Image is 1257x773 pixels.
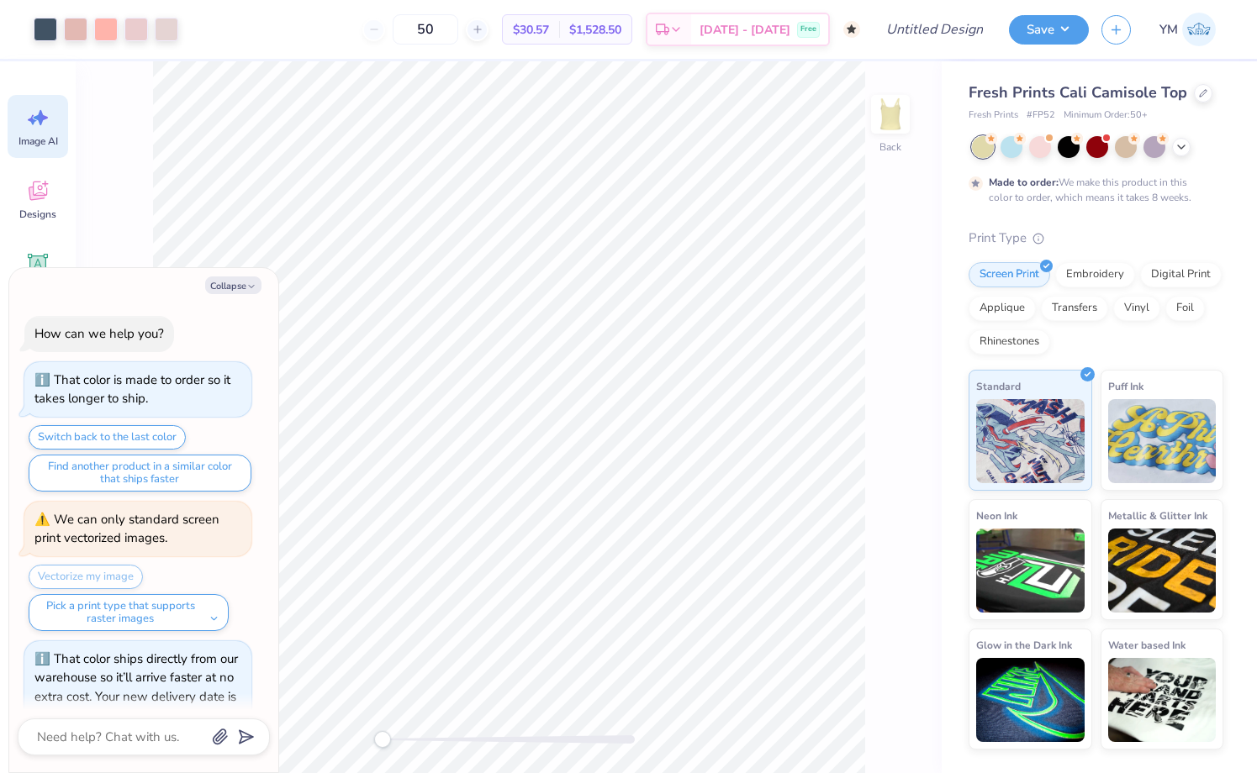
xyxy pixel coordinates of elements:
[29,594,229,631] button: Pick a print type that supports raster images
[393,14,458,45] input: – –
[976,658,1085,742] img: Glow in the Dark Ink
[976,377,1021,395] span: Standard
[34,325,164,342] div: How can we help you?
[34,650,238,724] div: That color ships directly from our warehouse so it’ll arrive faster at no extra cost. Your new de...
[1108,658,1217,742] img: Water based Ink
[205,276,261,294] button: Collapse
[1064,108,1148,123] span: Minimum Order: 50 +
[1108,399,1217,483] img: Puff Ink
[976,528,1085,613] img: Neon Ink
[976,399,1085,483] img: Standard
[1152,13,1223,46] a: YM
[1027,108,1055,123] span: # FP52
[989,176,1059,189] strong: Made to order:
[1159,20,1178,39] span: YM
[969,296,1036,321] div: Applique
[969,108,1018,123] span: Fresh Prints
[976,507,1017,524] span: Neon Ink
[1108,636,1186,654] span: Water based Ink
[1108,377,1143,395] span: Puff Ink
[1182,13,1216,46] img: Yasmine Manno
[1108,528,1217,613] img: Metallic & Glitter Ink
[976,636,1072,654] span: Glow in the Dark Ink
[1041,296,1108,321] div: Transfers
[1140,262,1222,287] div: Digital Print
[874,97,907,131] img: Back
[1009,15,1089,45] button: Save
[969,329,1050,355] div: Rhinestones
[34,371,230,408] div: That color is made to order so it takes longer to ship.
[800,24,816,35] span: Free
[1055,262,1135,287] div: Embroidery
[879,139,901,155] div: Back
[34,511,219,547] div: We can only standard screen print vectorized images.
[1108,507,1207,524] span: Metallic & Glitter Ink
[969,82,1187,103] span: Fresh Prints Cali Camisole Top
[873,13,996,46] input: Untitled Design
[700,21,790,39] span: [DATE] - [DATE]
[569,21,621,39] span: $1,528.50
[29,455,251,492] button: Find another product in a similar color that ships faster
[989,175,1196,205] div: We make this product in this color to order, which means it takes 8 weeks.
[18,134,58,148] span: Image AI
[969,262,1050,287] div: Screen Print
[29,425,186,450] button: Switch back to the last color
[969,229,1223,248] div: Print Type
[1113,296,1160,321] div: Vinyl
[374,731,391,748] div: Accessibility label
[19,208,56,221] span: Designs
[513,21,549,39] span: $30.57
[1165,296,1205,321] div: Foil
